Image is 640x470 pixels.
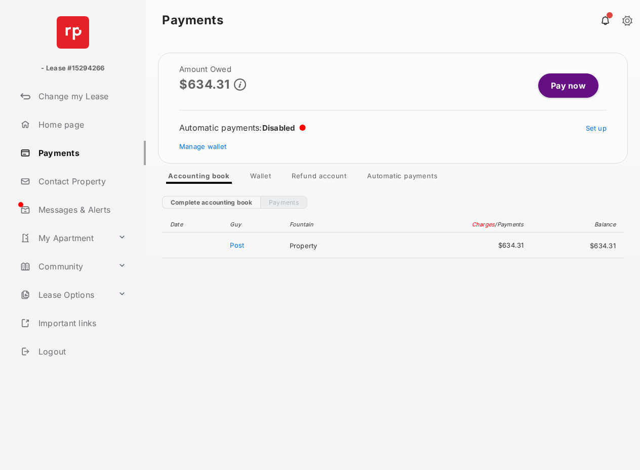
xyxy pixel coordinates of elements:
a: Wallet [242,172,279,184]
font: Payments [497,221,524,228]
a: Important links [16,311,130,335]
a: Messages & Alerts [16,198,146,222]
font: - Lease #15294266 [41,64,104,72]
font: Automatic payments [179,123,259,133]
img: svg+xml;base64,PHN2ZyB4bWxucz0iaHR0cDovL3d3dy53My5vcmcvMjAwMC9zdmciIHdpZHRoPSI2NCIgaGVpZ2h0PSI2NC... [57,16,89,49]
font: Charges [472,221,495,228]
a: Complete accounting book [162,196,260,209]
font: Fountain [290,221,313,228]
font: Property [290,242,317,250]
a: Automatic payments [359,172,446,184]
a: Payments [260,196,307,209]
font: Disabled [262,123,295,133]
a: My Apartment [16,226,114,250]
a: Set up [586,124,607,132]
font: $634.31 [498,241,524,249]
font: Guy [230,221,241,228]
a: Refund account [284,172,355,184]
font: $634.31 [179,77,230,92]
font: Payments [162,13,223,27]
font: Date [170,221,183,228]
a: Change my Lease [16,84,146,108]
a: Home page [16,112,146,137]
a: Manage wallet [179,142,226,150]
a: Accounting book [160,172,238,184]
a: Lease Options [16,283,114,307]
a: Contact Property [16,169,146,193]
font: Amount owed [179,64,231,74]
font: Post [230,241,244,249]
font: / [495,221,497,228]
font: $634.31 [590,242,616,250]
font: Balance [594,221,616,228]
a: Logout [16,339,146,364]
a: Community [16,254,114,279]
font: : [259,123,262,133]
a: Payments [16,141,146,165]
